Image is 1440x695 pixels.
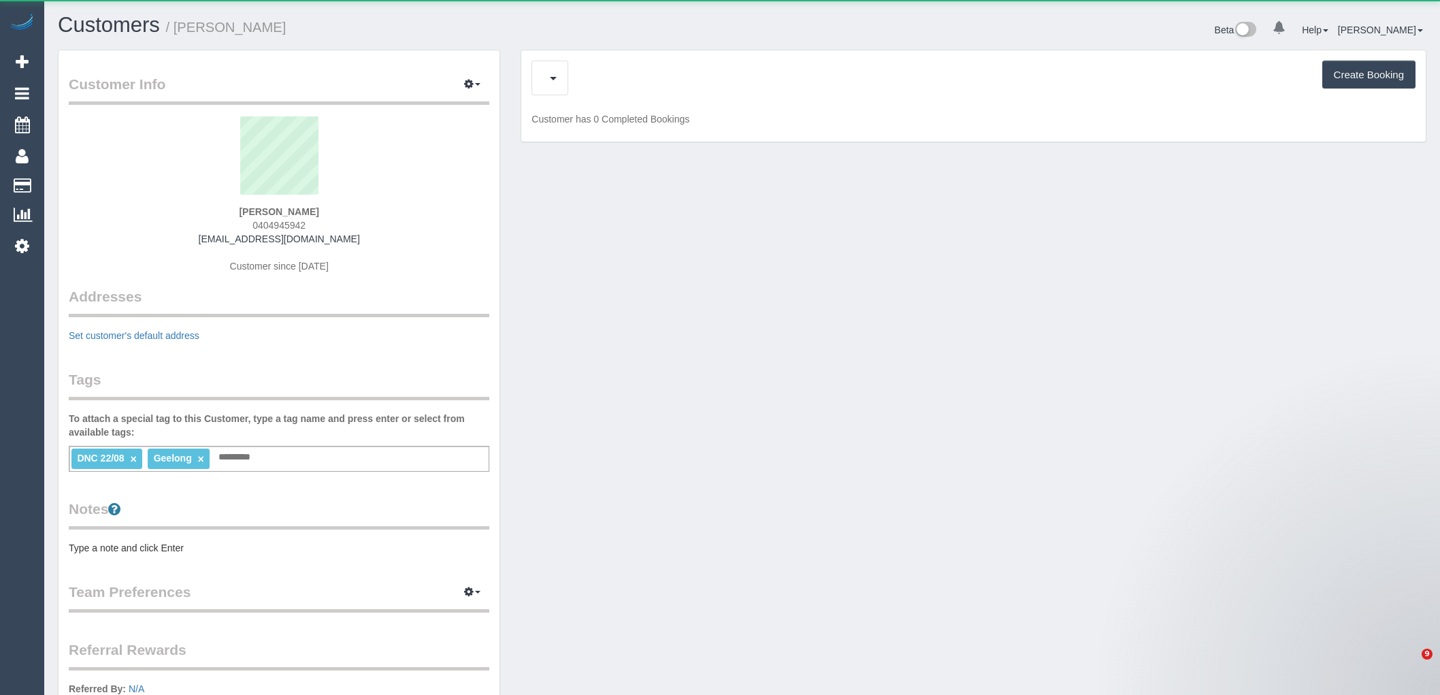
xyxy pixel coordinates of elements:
[1422,649,1433,660] span: 9
[1215,25,1257,35] a: Beta
[252,220,306,231] span: 0404945942
[166,20,287,35] small: / [PERSON_NAME]
[69,541,489,555] pre: Type a note and click Enter
[199,233,360,244] a: [EMAIL_ADDRESS][DOMAIN_NAME]
[1322,61,1416,89] button: Create Booking
[69,412,489,439] label: To attach a special tag to this Customer, type a tag name and press enter or select from availabl...
[1338,25,1423,35] a: [PERSON_NAME]
[69,370,489,400] legend: Tags
[1394,649,1426,681] iframe: Intercom live chat
[230,261,329,272] span: Customer since [DATE]
[129,683,144,694] a: N/A
[69,640,489,670] legend: Referral Rewards
[77,453,124,464] span: DNC 22/08
[8,14,35,33] img: Automaid Logo
[69,330,199,341] a: Set customer's default address
[531,112,1416,126] p: Customer has 0 Completed Bookings
[239,206,318,217] strong: [PERSON_NAME]
[69,582,489,613] legend: Team Preferences
[154,453,192,464] span: Geelong
[1302,25,1328,35] a: Help
[1234,22,1256,39] img: New interface
[58,13,160,37] a: Customers
[69,74,489,105] legend: Customer Info
[198,453,204,465] a: ×
[131,453,137,465] a: ×
[69,499,489,530] legend: Notes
